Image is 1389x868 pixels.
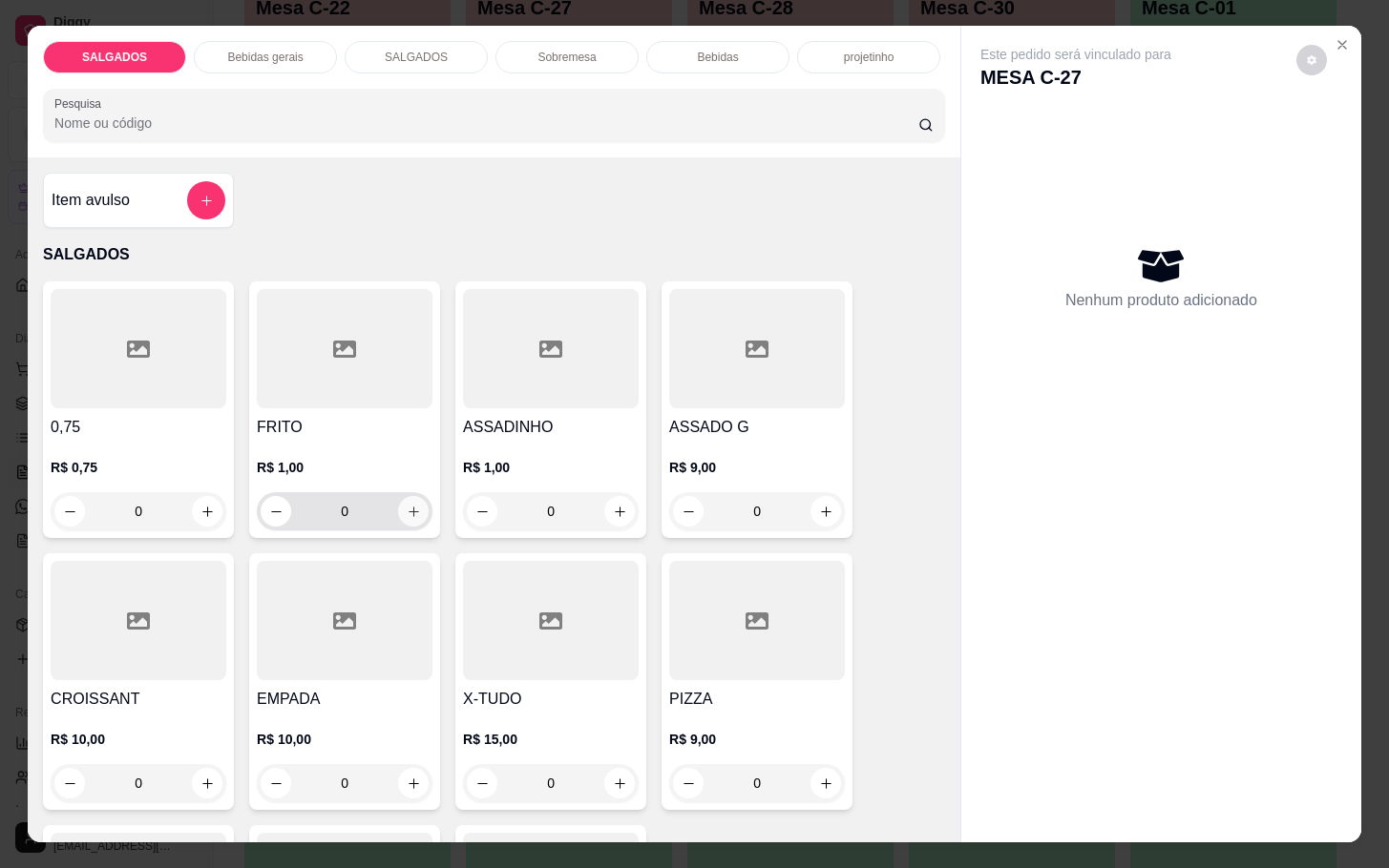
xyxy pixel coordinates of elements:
p: Bebidas gerais [227,50,303,65]
h4: ASSADINHO [463,416,639,439]
p: SALGADOS [43,243,945,266]
button: decrease-product-quantity [261,496,291,527]
button: increase-product-quantity [810,496,841,527]
button: increase-product-quantity [398,768,429,798]
input: Pesquisa [54,114,918,133]
p: R$ 9,00 [669,730,845,749]
button: decrease-product-quantity [673,496,704,527]
button: decrease-product-quantity [54,496,85,527]
button: add-separate-item [187,181,225,219]
p: Sobremesa [537,50,596,65]
button: increase-product-quantity [192,768,222,798]
p: Nenhum produto adicionado [1065,289,1257,312]
button: decrease-product-quantity [261,768,291,798]
button: increase-product-quantity [604,768,635,798]
button: Close [1327,30,1357,60]
p: Bebidas [697,50,738,65]
button: increase-product-quantity [604,496,635,527]
p: R$ 10,00 [51,730,226,749]
h4: Item avulso [52,189,130,212]
p: SALGADOS [82,50,147,65]
h4: FRITO [257,416,432,439]
button: decrease-product-quantity [467,496,497,527]
button: decrease-product-quantity [1296,45,1327,75]
button: increase-product-quantity [810,768,841,798]
p: R$ 10,00 [257,730,432,749]
p: R$ 9,00 [669,458,845,477]
p: R$ 15,00 [463,730,639,749]
button: decrease-product-quantity [673,768,704,798]
button: decrease-product-quantity [54,768,85,798]
p: MESA C-27 [980,64,1171,91]
p: R$ 1,00 [463,458,639,477]
p: R$ 0,75 [51,458,226,477]
button: decrease-product-quantity [467,768,497,798]
label: Pesquisa [54,95,108,112]
p: projetinho [844,50,894,65]
h4: ASSADO G [669,416,845,439]
p: R$ 1,00 [257,458,432,477]
p: Este pedido será vinculado para [980,45,1171,64]
h4: CROISSANT [51,688,226,711]
h4: 0,75 [51,416,226,439]
button: increase-product-quantity [398,496,429,527]
p: SALGADOS [385,50,448,65]
h4: PIZZA [669,688,845,711]
h4: EMPADA [257,688,432,711]
h4: X-TUDO [463,688,639,711]
button: increase-product-quantity [192,496,222,527]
